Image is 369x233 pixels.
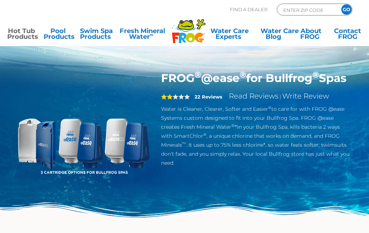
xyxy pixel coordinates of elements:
a: AboutFROG [297,28,325,42]
input: Zip Code Form [283,6,331,14]
span: 2 [161,94,173,100]
sup: ® [195,69,201,80]
a: Read Reviews [229,92,279,100]
a: Fresh MineralWater∞ [117,28,168,42]
sup: ®∞ [231,123,237,128]
sup: ® [240,69,246,80]
p: Find A Dealer [230,4,267,15]
sup: ® [268,105,271,110]
h1: FROG @ease for Bullfrog Spas [161,71,352,85]
sup: ∞ [150,32,154,37]
a: Water CareBlog [261,28,289,42]
span: | [280,94,281,100]
p: Water is Cleaner, Clearer, Softer and Easier to care for with FROG @ease Systems custom designed ... [161,105,352,168]
a: Hot TubProducts [7,28,36,42]
a: Swim SpaProducts [80,28,108,42]
sup: ™ [182,141,186,146]
a: PoolProducts [44,28,72,42]
a: ContactFROG [333,28,362,42]
img: bullfrog-product-hero.png [17,71,150,205]
input: GO [341,4,352,15]
a: Write Review [282,92,329,100]
a: Water CareExperts [206,28,252,42]
sup: ® [312,69,319,80]
strong: 22 Reviews [195,94,222,100]
sup: ® [203,132,206,137]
